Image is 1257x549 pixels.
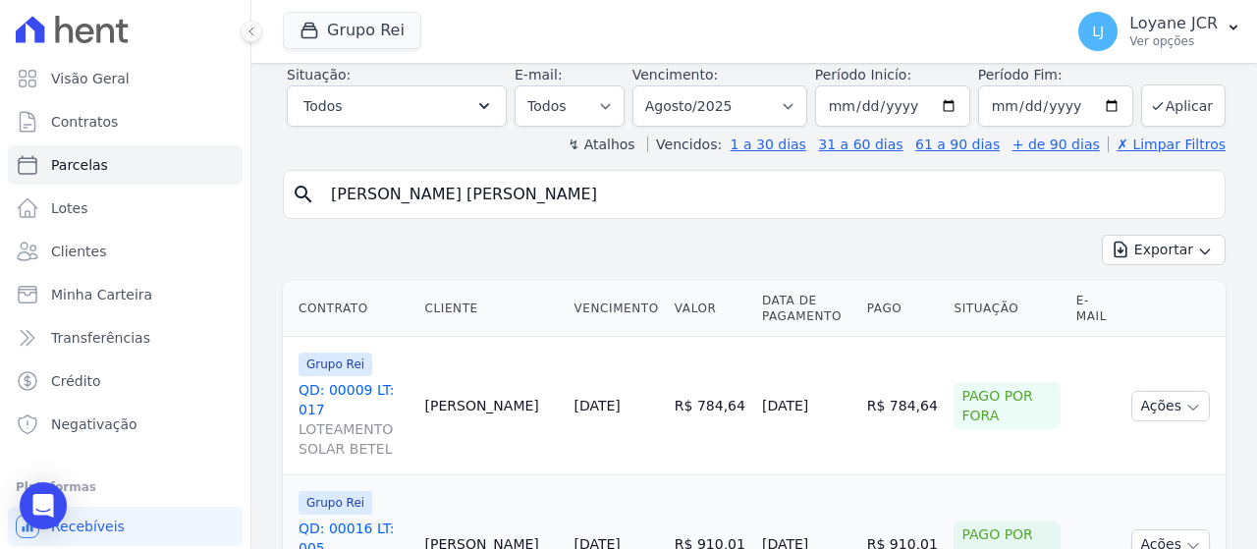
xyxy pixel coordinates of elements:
[299,380,410,459] a: QD: 00009 LT: 017LOTEAMENTO SOLAR BETEL
[8,361,243,401] a: Crédito
[8,318,243,357] a: Transferências
[8,275,243,314] a: Minha Carteira
[417,281,567,337] th: Cliente
[8,145,243,185] a: Parcelas
[815,67,911,82] label: Período Inicío:
[915,137,1000,152] a: 61 a 90 dias
[16,475,235,499] div: Plataformas
[51,155,108,175] span: Parcelas
[859,281,947,337] th: Pago
[299,353,372,376] span: Grupo Rei
[818,137,902,152] a: 31 a 60 dias
[566,281,666,337] th: Vencimento
[667,337,754,475] td: R$ 784,64
[51,285,152,304] span: Minha Carteira
[51,414,137,434] span: Negativação
[1063,4,1257,59] button: LJ Loyane JCR Ver opções
[754,337,859,475] td: [DATE]
[20,482,67,529] div: Open Intercom Messenger
[51,69,130,88] span: Visão Geral
[954,382,1060,429] div: Pago por fora
[1129,14,1218,33] p: Loyane JCR
[1108,137,1226,152] a: ✗ Limpar Filtros
[51,371,101,391] span: Crédito
[1131,391,1210,421] button: Ações
[568,137,634,152] label: ↯ Atalhos
[731,137,806,152] a: 1 a 30 dias
[8,102,243,141] a: Contratos
[1129,33,1218,49] p: Ver opções
[8,507,243,546] a: Recebíveis
[51,242,106,261] span: Clientes
[515,67,563,82] label: E-mail:
[283,281,417,337] th: Contrato
[1012,137,1100,152] a: + de 90 dias
[51,112,118,132] span: Contratos
[1102,235,1226,265] button: Exportar
[574,398,620,413] a: [DATE]
[1068,281,1124,337] th: E-mail
[647,137,722,152] label: Vencidos:
[319,175,1217,214] input: Buscar por nome do lote ou do cliente
[946,281,1067,337] th: Situação
[292,183,315,206] i: search
[287,67,351,82] label: Situação:
[51,198,88,218] span: Lotes
[51,517,125,536] span: Recebíveis
[1141,84,1226,127] button: Aplicar
[287,85,507,127] button: Todos
[303,94,342,118] span: Todos
[8,405,243,444] a: Negativação
[1092,25,1104,38] span: LJ
[667,281,754,337] th: Valor
[754,281,859,337] th: Data de Pagamento
[299,491,372,515] span: Grupo Rei
[632,67,718,82] label: Vencimento:
[8,59,243,98] a: Visão Geral
[978,65,1133,85] label: Período Fim:
[859,337,947,475] td: R$ 784,64
[8,189,243,228] a: Lotes
[417,337,567,475] td: [PERSON_NAME]
[8,232,243,271] a: Clientes
[283,12,421,49] button: Grupo Rei
[299,419,410,459] span: LOTEAMENTO SOLAR BETEL
[51,328,150,348] span: Transferências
